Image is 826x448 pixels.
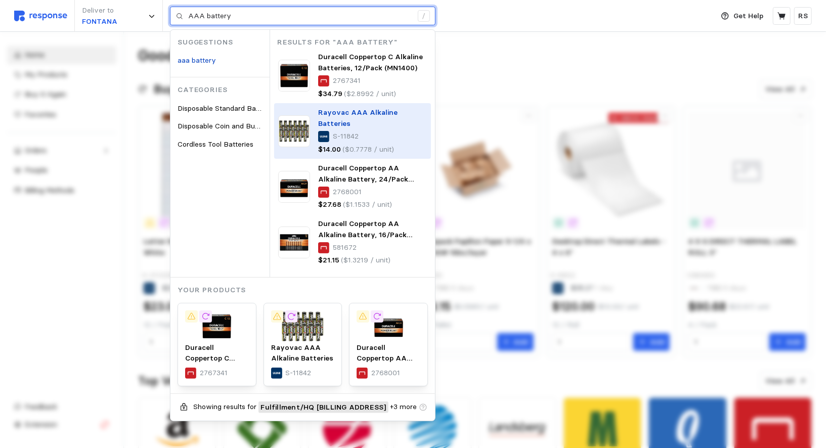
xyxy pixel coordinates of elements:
p: $21.15 [318,255,339,266]
p: $34.79 [318,88,342,100]
p: ($2.8992 / unit) [344,88,397,100]
span: + 3 more [390,401,417,413]
p: RS [798,11,808,22]
span: Duracell Coppertop AA Alkaline Battery, 24/Pack (MN1500BKD) [318,163,414,194]
span: Fulfillment / HQ [BILLING ADDRESS] [261,402,386,413]
img: E581F434-D90C-4CEC-A896FCACC04DD5E1_sc7 [357,310,420,342]
img: D181E1A6-65C5-4B9A-A68158570CDEC72D_sc7 [278,60,310,92]
button: Get Help [715,7,770,26]
span: Duracell Coppertop C Alkaline Batteries, 12/Pack (MN1400) [185,343,248,396]
span: Rayovac AAA Alkaline Batteries [318,108,398,128]
img: C79D8B95-7F08-4DF4-95BD75059ED50AE0_sc7 [278,227,310,258]
span: Duracell Coppertop AA Alkaline Battery, 16/Pack (MN1500B16) [318,219,412,250]
p: 2767341 [333,75,361,86]
div: / [418,10,430,22]
p: 2768001 [333,187,362,198]
span: Disposable Coin and Button Batteries [178,121,300,130]
p: Categories [178,84,270,96]
p: ($1.3219 / unit) [341,255,391,266]
p: 581672 [333,242,357,253]
p: Showing results for [194,401,257,413]
img: D181E1A6-65C5-4B9A-A68158570CDEC72D_sc7 [185,310,249,342]
p: Deliver to [82,5,117,16]
span: Duracell Coppertop C Alkaline Batteries, 12/Pack (MN1400) [318,52,423,72]
p: Results for "AAA battery" [277,37,435,48]
span: Duracell Coppertop AA Alkaline Battery, 24/Pack (MN1500BKD) [357,343,415,396]
button: RS [794,7,812,25]
p: ($0.7778 / unit) [343,144,395,155]
p: $27.68 [318,199,341,210]
p: ($1.1533 / unit) [343,199,393,210]
img: svg%3e [14,11,67,21]
p: Get Help [734,11,764,22]
p: Your Products [178,285,435,296]
img: E581F434-D90C-4CEC-A896FCACC04DD5E1_sc7 [278,171,310,203]
mark: aaa battery [178,56,216,65]
p: Suggestions [178,37,270,48]
span: Cordless Tool Batteries [178,140,253,149]
span: Disposable Standard Batteries [178,104,277,113]
img: S-11842 [278,115,310,147]
span: Rayovac AAA Alkaline Batteries [271,343,333,363]
img: S-11842 [271,310,335,342]
p: S-11842 [286,368,312,379]
p: FONTANA [82,16,117,27]
p: S-11842 [333,131,359,142]
input: Search for a product name or SKU [188,7,412,25]
p: 2768001 [371,368,400,379]
p: 2767341 [200,368,228,379]
p: $14.00 [318,144,341,155]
